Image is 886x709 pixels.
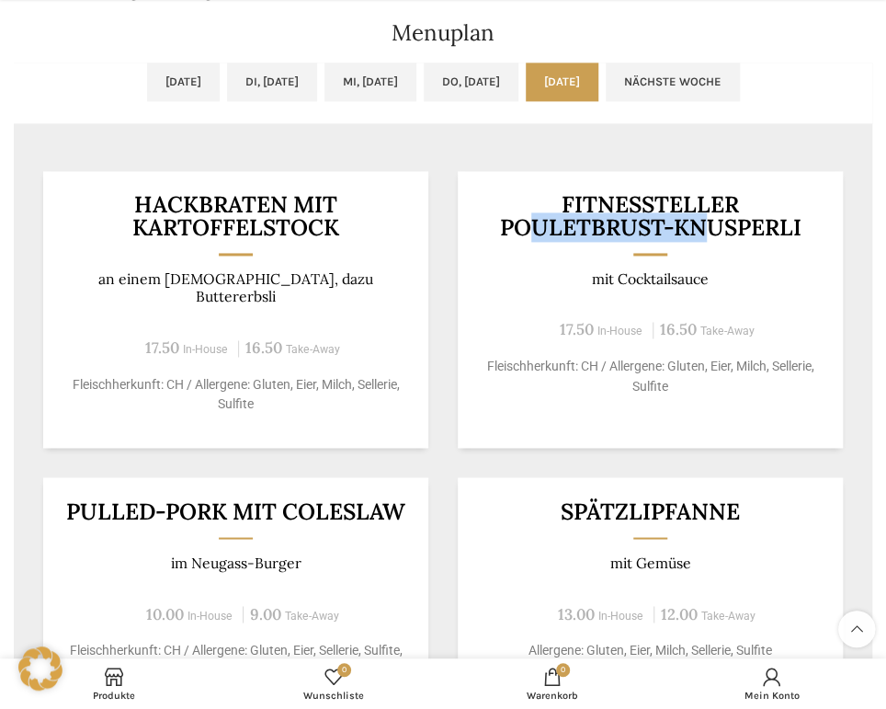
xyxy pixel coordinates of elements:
[606,63,740,101] a: Nächste Woche
[187,609,233,622] span: In-House
[443,663,663,704] div: My cart
[672,690,873,702] span: Mein Konto
[481,270,821,288] p: mit Cocktailsauce
[452,690,653,702] span: Warenkorb
[481,554,821,571] p: mit Gemüse
[598,609,643,622] span: In-House
[66,554,406,571] p: im Neugass-Burger
[597,325,642,337] span: In-House
[700,325,755,337] span: Take-Away
[286,343,340,356] span: Take-Away
[66,270,406,306] p: an einem [DEMOGRAPHIC_DATA], dazu Buttererbsli
[147,63,220,101] a: [DATE]
[66,640,406,679] p: Fleischherkunft: CH / Allergene: Gluten, Eier, Sellerie, Sulfite, Sesam, Soja
[481,193,821,238] h3: Fitnessteller Pouletbrust-Knusperli
[183,343,228,356] span: In-House
[558,603,595,623] span: 13.00
[224,663,444,704] a: 0 Wunschliste
[224,663,444,704] div: Meine Wunschliste
[245,337,282,358] span: 16.50
[233,690,435,702] span: Wunschliste
[66,374,406,413] p: Fleischherkunft: CH / Allergene: Gluten, Eier, Milch, Sellerie, Sulfite
[324,63,416,101] a: Mi, [DATE]
[5,663,224,704] a: Produkte
[701,609,755,622] span: Take-Away
[481,357,821,395] p: Fleischherkunft: CH / Allergene: Gluten, Eier, Milch, Sellerie, Sulfite
[481,640,821,659] p: Allergene: Gluten, Eier, Milch, Sellerie, Sulfite
[556,663,570,677] span: 0
[424,63,518,101] a: Do, [DATE]
[227,63,317,101] a: Di, [DATE]
[443,663,663,704] a: 0 Warenkorb
[146,603,184,623] span: 10.00
[66,499,406,522] h3: Pulled-Pork mit Coleslaw
[66,193,406,238] h3: Hackbraten mit Kartoffelstock
[14,690,215,702] span: Produkte
[838,611,875,647] a: Scroll to top button
[560,319,594,339] span: 17.50
[145,337,179,358] span: 17.50
[526,63,598,101] a: [DATE]
[250,603,281,623] span: 9.00
[285,609,339,622] span: Take-Away
[661,603,698,623] span: 12.00
[663,663,882,704] a: Mein Konto
[481,499,821,522] h3: Spätzlipfanne
[337,663,351,677] span: 0
[14,22,872,44] h2: Menuplan
[660,319,697,339] span: 16.50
